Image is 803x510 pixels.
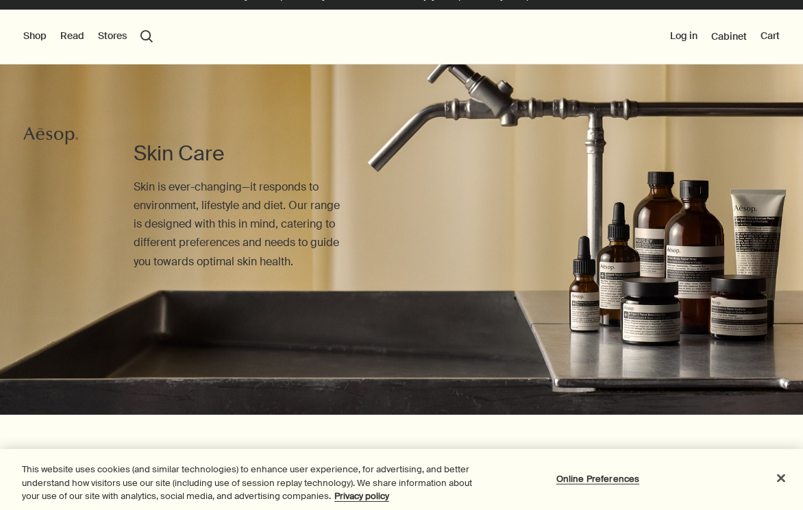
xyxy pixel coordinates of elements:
[98,29,127,43] button: Stores
[60,29,84,43] button: Read
[20,122,82,153] a: Aesop
[23,29,47,43] button: Shop
[334,490,389,502] a: More information about your privacy, opens in a new tab
[134,140,347,167] h1: Skin Care
[134,178,347,271] p: Skin is ever-changing—it responds to environment, lifestyle and diet. Our range is designed with ...
[22,463,482,503] div: This website uses cookies (and similar technologies) to enhance user experience, for advertising,...
[670,29,697,43] button: Log in
[766,463,796,493] button: Close
[711,30,747,42] a: Cabinet
[555,465,641,492] button: Online Preferences, Opens the preference center dialog
[761,29,780,43] button: Cart
[670,10,780,64] nav: supplementary
[23,10,153,64] nav: primary
[23,125,78,146] svg: Aesop
[140,30,153,42] button: Open search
